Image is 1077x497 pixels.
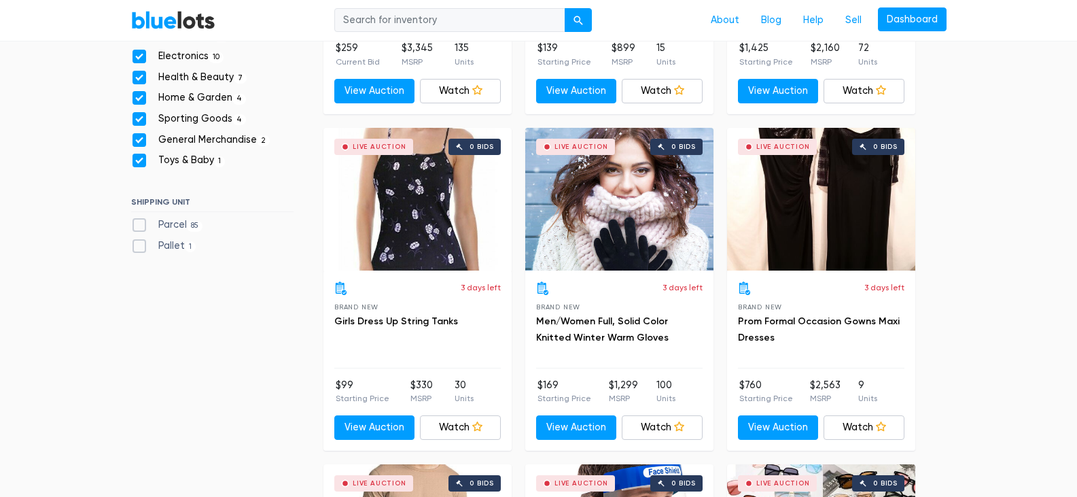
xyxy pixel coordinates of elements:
[537,41,591,68] li: $139
[738,79,819,103] a: View Auction
[656,392,675,405] p: Units
[131,112,247,126] label: Sporting Goods
[834,7,872,33] a: Sell
[232,94,247,105] span: 4
[336,392,389,405] p: Starting Price
[455,41,474,68] li: 135
[185,241,196,252] span: 1
[232,114,247,125] span: 4
[402,41,433,68] li: $3,345
[470,143,494,150] div: 0 bids
[792,7,834,33] a: Help
[622,415,703,440] a: Watch
[336,56,380,68] p: Current Bid
[420,79,501,103] a: Watch
[554,480,608,487] div: Live Auction
[420,415,501,440] a: Watch
[209,52,224,63] span: 10
[554,143,608,150] div: Live Auction
[334,315,458,327] a: Girls Dress Up String Tanks
[131,197,294,212] h6: SHIPPING UNIT
[612,56,635,68] p: MSRP
[656,56,675,68] p: Units
[336,378,389,405] li: $99
[739,41,793,68] li: $1,425
[334,8,565,33] input: Search for inventory
[334,415,415,440] a: View Auction
[810,392,841,405] p: MSRP
[234,73,247,84] span: 7
[864,281,904,294] p: 3 days left
[525,128,713,271] a: Live Auction 0 bids
[858,378,877,405] li: 9
[536,303,580,311] span: Brand New
[739,392,793,405] p: Starting Price
[537,392,591,405] p: Starting Price
[811,56,840,68] p: MSRP
[257,135,270,146] span: 2
[671,143,696,150] div: 0 bids
[811,41,840,68] li: $2,160
[461,281,501,294] p: 3 days left
[756,143,810,150] div: Live Auction
[738,315,900,343] a: Prom Formal Occasion Gowns Maxi Dresses
[334,79,415,103] a: View Auction
[402,56,433,68] p: MSRP
[858,392,877,405] p: Units
[131,70,247,85] label: Health & Beauty
[131,10,215,30] a: BlueLots
[455,378,474,405] li: 30
[878,7,947,32] a: Dashboard
[336,41,380,68] li: $259
[858,41,877,68] li: 72
[738,415,819,440] a: View Auction
[410,392,433,405] p: MSRP
[323,128,512,271] a: Live Auction 0 bids
[334,303,378,311] span: Brand New
[739,56,793,68] p: Starting Price
[612,41,635,68] li: $899
[663,281,703,294] p: 3 days left
[824,415,904,440] a: Watch
[131,49,224,64] label: Electronics
[537,378,591,405] li: $169
[353,480,406,487] div: Live Auction
[858,56,877,68] p: Units
[873,143,898,150] div: 0 bids
[536,315,669,343] a: Men/Women Full, Solid Color Knitted Winter Warm Gloves
[131,153,226,168] label: Toys & Baby
[537,56,591,68] p: Starting Price
[656,41,675,68] li: 15
[622,79,703,103] a: Watch
[739,378,793,405] li: $760
[470,480,494,487] div: 0 bids
[738,303,782,311] span: Brand New
[131,90,247,105] label: Home & Garden
[131,239,196,254] label: Pallet
[353,143,406,150] div: Live Auction
[727,128,915,271] a: Live Auction 0 bids
[656,378,675,405] li: 100
[609,378,638,405] li: $1,299
[214,156,226,167] span: 1
[824,79,904,103] a: Watch
[536,79,617,103] a: View Auction
[131,218,203,233] label: Parcel
[671,480,696,487] div: 0 bids
[131,133,270,148] label: General Merchandise
[873,480,898,487] div: 0 bids
[810,378,841,405] li: $2,563
[455,56,474,68] p: Units
[609,392,638,405] p: MSRP
[455,392,474,405] p: Units
[536,415,617,440] a: View Auction
[750,7,792,33] a: Blog
[700,7,750,33] a: About
[756,480,810,487] div: Live Auction
[187,221,203,232] span: 85
[410,378,433,405] li: $330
